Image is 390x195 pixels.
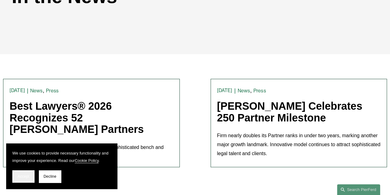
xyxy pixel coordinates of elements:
a: Cookie Policy [75,158,99,163]
a: Press [46,88,59,94]
a: News [237,88,250,94]
span: Decline [43,174,56,179]
span: , [250,87,252,94]
section: Cookie banner [6,143,117,189]
time: [DATE] [217,88,232,93]
p: We use cookies to provide necessary functionality and improve your experience. Read our . [12,150,111,164]
time: [DATE] [10,88,25,93]
p: Recognition highlights the depth of PierFerd’s sophisticated bench and strength of its Partner-le... [10,143,173,161]
a: Press [253,88,266,94]
span: Accept [18,174,29,179]
a: News [30,88,43,94]
button: Decline [39,170,61,183]
span: , [43,87,44,94]
p: Firm nearly doubles its Partner ranks in under two years, marking another major growth landmark. ... [217,131,381,158]
a: [PERSON_NAME] Celebrates 250 Partner Milestone [217,100,362,124]
button: Accept [12,170,35,183]
a: Search this site [337,184,380,195]
a: Best Lawyers® 2026 Recognizes 52 [PERSON_NAME] Partners [10,100,144,135]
